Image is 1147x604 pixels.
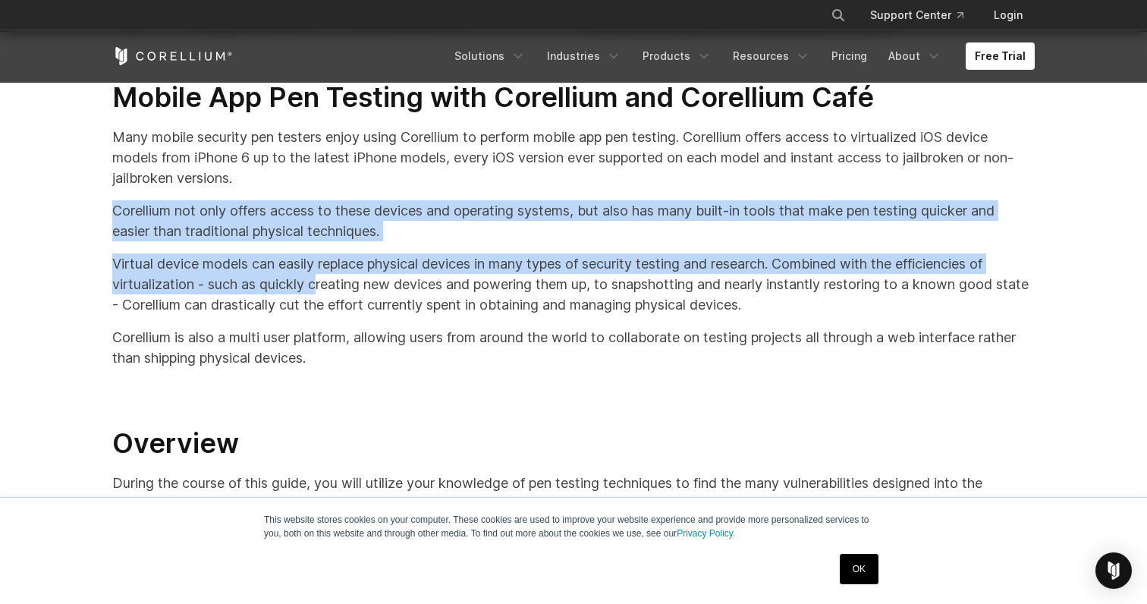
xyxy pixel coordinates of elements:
[633,42,721,70] a: Products
[445,42,1035,70] div: Navigation Menu
[724,42,819,70] a: Resources
[812,2,1035,29] div: Navigation Menu
[822,42,876,70] a: Pricing
[112,426,1035,461] h2: Overview
[112,127,1035,188] p: Many mobile security pen testers enjoy using Corellium to perform mobile app pen testing. Corelli...
[112,327,1035,368] p: Corellium is also a multi user platform, allowing users from around the world to collaborate on t...
[112,200,1035,241] p: Corellium not only offers access to these devices and operating systems, but also has many built-...
[112,80,1035,115] h2: Mobile App Pen Testing with Corellium and Corellium Café
[825,2,852,29] button: Search
[1095,552,1132,589] div: Open Intercom Messenger
[982,2,1035,29] a: Login
[112,473,1035,514] p: During the course of this guide, you will utilize your knowledge of pen testing techniques to fin...
[840,554,878,584] a: OK
[879,42,951,70] a: About
[264,513,883,540] p: This website stores cookies on your computer. These cookies are used to improve your website expe...
[858,2,976,29] a: Support Center
[966,42,1035,70] a: Free Trial
[112,47,233,65] a: Corellium Home
[112,253,1035,315] p: Virtual device models can easily replace physical devices in many types of security testing and r...
[445,42,535,70] a: Solutions
[538,42,630,70] a: Industries
[677,528,735,539] a: Privacy Policy.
